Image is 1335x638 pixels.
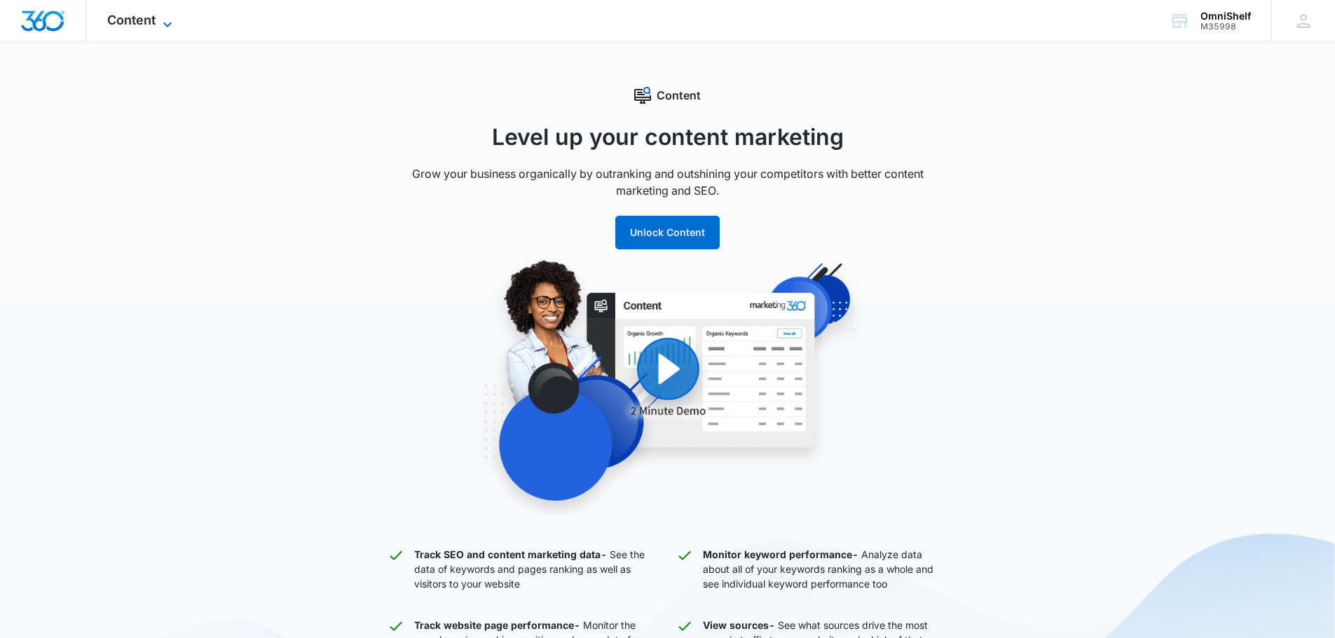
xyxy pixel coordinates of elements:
div: account id [1200,22,1251,32]
strong: Track website page performance - [414,619,580,631]
button: Unlock Content [615,216,720,249]
span: Content [107,13,156,27]
img: Content [402,259,934,515]
div: Content [388,87,948,104]
p: Grow your business organically by outranking and outshining your competitors with better content ... [388,165,948,199]
div: account name [1200,11,1251,22]
p: See the data of keywords and pages ranking as well as visitors to your website [414,547,659,591]
strong: Monitor keyword performance - [703,548,858,560]
p: Analyze data about all of your keywords ranking as a whole and see individual keyword performance... [703,547,948,591]
a: Unlock Content [615,226,720,238]
strong: Track SEO and content marketing data - [414,548,607,560]
h1: Level up your content marketing [388,120,948,154]
strong: View sources - [703,619,775,631]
